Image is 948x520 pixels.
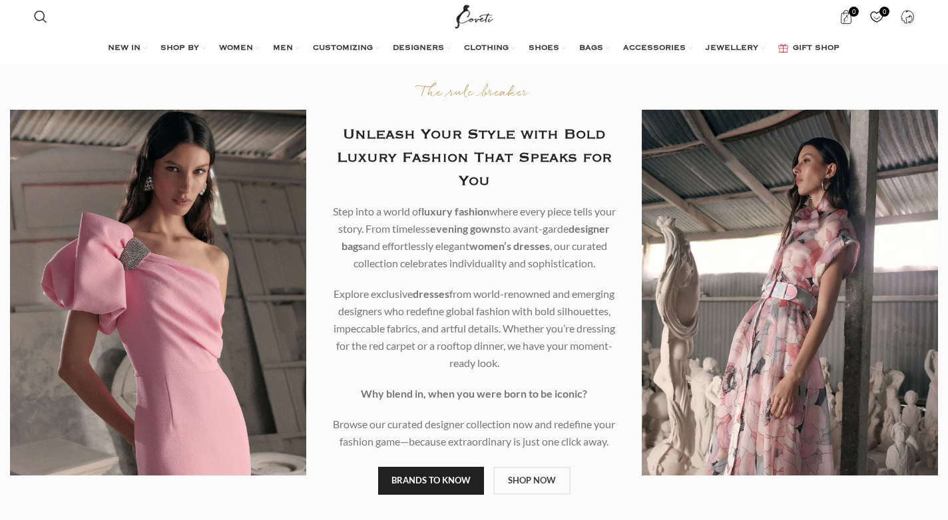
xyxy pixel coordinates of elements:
[579,35,610,62] a: BAGS
[160,43,199,54] span: SHOP BY
[469,239,550,252] b: women’s dresses
[27,35,921,62] div: Main navigation
[529,35,566,62] a: SHOES
[108,35,147,62] a: NEW IN
[863,3,890,30] div: My Wishlist
[273,35,300,62] a: MEN
[313,35,379,62] a: CUSTOMIZING
[219,43,253,54] span: WOMEN
[464,43,509,54] span: CLOTHING
[326,123,622,193] h2: Unleash Your Style with Bold Luxury Fashion That Speaks for You
[108,43,140,54] span: NEW IN
[623,43,686,54] span: ACCESSORIES
[452,10,497,21] a: Site logo
[706,35,765,62] a: JEWELLERY
[326,285,622,372] p: Explore exclusive from world-renowned and emerging designers who redefine global fashion with bol...
[623,35,692,62] a: ACCESSORIES
[863,3,890,30] a: 0
[778,44,788,53] img: GiftBag
[326,203,622,272] p: Step into a world of where every piece tells your story. From timeless to avant-garde and effortl...
[313,43,373,54] span: CUSTOMIZING
[879,7,889,17] span: 0
[342,222,610,252] b: designer bags
[493,467,571,495] a: SHOP NOW
[793,43,839,54] span: GIFT SHOP
[27,3,54,30] a: Search
[361,387,587,400] strong: Why blend in, when you were born to be iconic?
[849,7,859,17] span: 0
[430,222,501,235] b: evening gowns
[393,43,444,54] span: DESIGNERS
[393,35,451,62] a: DESIGNERS
[832,3,859,30] a: 0
[778,35,839,62] a: GIFT SHOP
[579,43,603,54] span: BAGS
[378,467,484,495] a: BRANDS TO KNOW
[464,35,515,62] a: CLOTHING
[529,43,559,54] span: SHOES
[326,416,622,450] p: Browse our curated designer collection now and redefine your fashion game—because extraordinary i...
[421,205,489,217] b: luxury fashion
[413,287,449,300] b: dresses
[219,35,260,62] a: WOMEN
[326,84,622,103] p: The rule breaker
[706,43,758,54] span: JEWELLERY
[273,43,293,54] span: MEN
[160,35,206,62] a: SHOP BY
